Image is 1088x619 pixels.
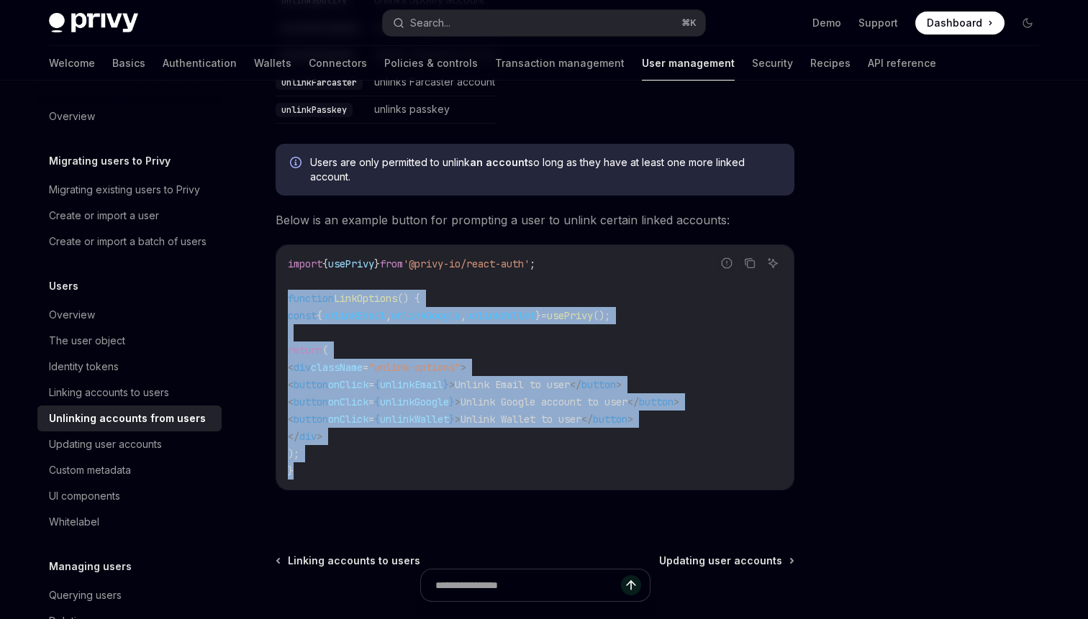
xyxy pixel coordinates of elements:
[37,431,222,457] a: Updating user accounts
[322,309,386,322] span: unlinkEmail
[380,257,403,270] span: from
[380,395,449,408] span: unlinkGoogle
[288,361,294,374] span: <
[383,10,705,36] button: Search...⌘K
[37,229,222,255] a: Create or import a batch of users
[49,207,159,224] div: Create or import a user
[1016,12,1039,35] button: Toggle dark mode
[380,413,449,426] span: unlinkWallet
[461,395,627,408] span: Unlink Google account to user
[288,378,294,391] span: <
[927,16,982,30] span: Dashboard
[49,152,171,170] h5: Migrating users to Privy
[49,487,120,505] div: UI components
[659,554,793,568] a: Updating user accounts
[368,361,461,374] span: "unlink-options"
[495,46,625,81] a: Transaction management
[449,413,455,426] span: }
[37,509,222,535] a: Whitelabel
[374,413,380,426] span: {
[368,395,374,408] span: =
[403,257,530,270] span: '@privy-io/react-auth'
[49,46,95,81] a: Welcome
[639,395,674,408] span: button
[317,309,322,322] span: {
[49,332,125,349] div: The user object
[49,436,162,453] div: Updating user accounts
[386,309,391,322] span: ,
[37,177,222,203] a: Migrating existing users to Privy
[37,104,222,129] a: Overview
[410,14,450,32] div: Search...
[288,257,322,270] span: import
[49,233,207,250] div: Create or import a batch of users
[368,69,496,96] td: unlinks Farcaster account
[37,328,222,354] a: The user object
[593,413,627,426] span: button
[763,254,782,272] button: Ask AI
[288,395,294,408] span: <
[49,384,169,401] div: Linking accounts to users
[294,413,328,426] span: button
[466,309,535,322] span: unlinkWallet
[37,354,222,380] a: Identity tokens
[322,344,328,357] span: (
[288,413,294,426] span: <
[470,156,528,168] strong: an account
[461,309,466,322] span: ,
[674,395,679,408] span: >
[368,413,374,426] span: =
[288,292,334,305] span: function
[276,75,363,90] code: unlinkFarcaster
[288,554,420,568] span: Linking accounts to users
[455,378,570,391] span: Unlink Email to user
[294,378,328,391] span: button
[294,361,311,374] span: div
[288,344,322,357] span: return
[363,361,368,374] span: =
[49,462,131,479] div: Custom metadata
[276,210,794,230] span: Below is an example button for prompting a user to unlink certain linked accounts:
[288,430,299,443] span: </
[449,378,455,391] span: >
[290,157,304,171] svg: Info
[380,378,443,391] span: unlinkEmail
[49,306,95,324] div: Overview
[49,13,138,33] img: dark logo
[374,378,380,391] span: {
[37,483,222,509] a: UI components
[374,395,380,408] span: {
[37,405,222,431] a: Unlinking accounts from users
[37,302,222,328] a: Overview
[254,46,291,81] a: Wallets
[328,413,368,426] span: onClick
[581,378,616,391] span: button
[49,108,95,125] div: Overview
[49,558,132,575] h5: Managing users
[49,278,78,295] h5: Users
[868,46,936,81] a: API reference
[49,513,99,531] div: Whitelabel
[317,430,322,443] span: >
[627,413,633,426] span: >
[328,378,368,391] span: onClick
[49,587,122,604] div: Querying users
[449,395,455,408] span: }
[391,309,461,322] span: unlinkGoogle
[812,16,841,30] a: Demo
[374,257,380,270] span: }
[810,46,851,81] a: Recipes
[310,155,780,184] span: Users are only permitted to unlink so long as they have at least one more linked account.
[535,309,541,322] span: }
[294,395,328,408] span: button
[443,378,449,391] span: }
[277,554,420,568] a: Linking accounts to users
[455,413,461,426] span: >
[681,17,697,29] span: ⌘ K
[368,378,374,391] span: =
[37,203,222,229] a: Create or import a user
[37,380,222,405] a: Linking accounts to users
[311,361,363,374] span: className
[642,46,735,81] a: User management
[276,103,353,117] code: unlinkPasskey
